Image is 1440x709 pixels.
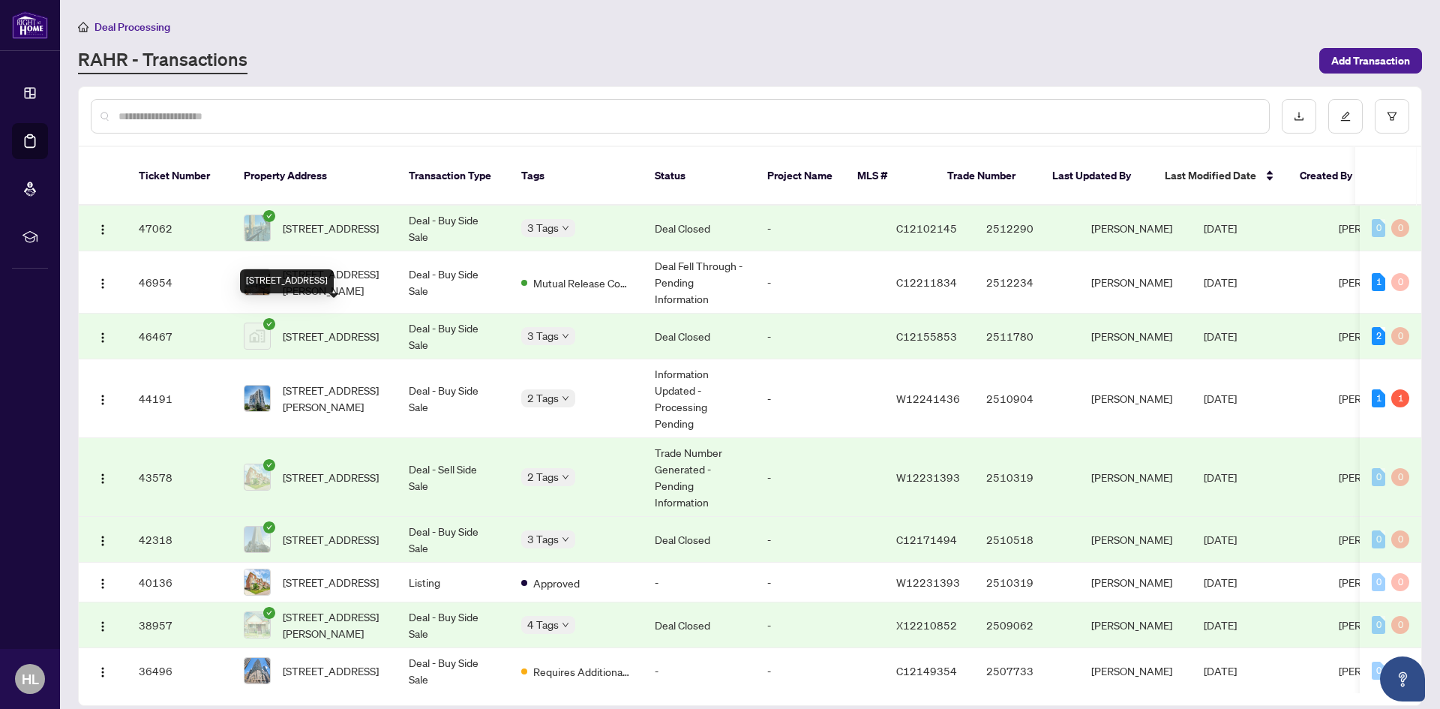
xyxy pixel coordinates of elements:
[1391,273,1409,291] div: 0
[1372,327,1385,345] div: 2
[509,147,643,206] th: Tags
[533,275,631,291] span: Mutual Release Completed
[397,147,509,206] th: Transaction Type
[283,531,379,548] span: [STREET_ADDRESS]
[896,575,960,589] span: W12231393
[755,251,884,314] td: -
[1204,470,1237,484] span: [DATE]
[562,621,569,629] span: down
[643,517,755,563] td: Deal Closed
[397,251,509,314] td: Deal - Buy Side Sale
[533,663,631,680] span: Requires Additional Docs
[97,535,109,547] img: Logo
[1328,99,1363,134] button: edit
[896,221,957,235] span: C12102145
[1391,616,1409,634] div: 0
[283,328,379,344] span: [STREET_ADDRESS]
[643,206,755,251] td: Deal Closed
[974,602,1079,648] td: 2509062
[244,215,270,241] img: thumbnail-img
[1391,468,1409,486] div: 0
[1204,329,1237,343] span: [DATE]
[91,465,115,489] button: Logo
[1331,49,1410,73] span: Add Transaction
[283,574,379,590] span: [STREET_ADDRESS]
[263,318,275,330] span: check-circle
[643,251,755,314] td: Deal Fell Through - Pending Information
[643,648,755,694] td: -
[1340,111,1351,122] span: edit
[896,275,957,289] span: C12211834
[974,648,1079,694] td: 2507733
[1165,167,1256,184] span: Last Modified Date
[1204,664,1237,677] span: [DATE]
[755,438,884,517] td: -
[974,359,1079,438] td: 2510904
[127,314,232,359] td: 46467
[845,147,935,206] th: MLS #
[283,220,379,236] span: [STREET_ADDRESS]
[397,359,509,438] td: Deal - Buy Side Sale
[97,666,109,678] img: Logo
[935,147,1040,206] th: Trade Number
[283,382,385,415] span: [STREET_ADDRESS][PERSON_NAME]
[1319,48,1422,74] button: Add Transaction
[1339,664,1420,677] span: [PERSON_NAME]
[974,438,1079,517] td: 2510319
[283,662,379,679] span: [STREET_ADDRESS]
[1372,573,1385,591] div: 0
[1040,147,1153,206] th: Last Updated By
[1372,273,1385,291] div: 1
[94,20,170,34] span: Deal Processing
[397,314,509,359] td: Deal - Buy Side Sale
[91,270,115,294] button: Logo
[755,206,884,251] td: -
[240,269,334,293] div: [STREET_ADDRESS]
[91,613,115,637] button: Logo
[12,11,48,39] img: logo
[397,438,509,517] td: Deal - Sell Side Sale
[91,527,115,551] button: Logo
[1380,656,1425,701] button: Open asap
[1079,438,1192,517] td: [PERSON_NAME]
[1391,327,1409,345] div: 0
[755,147,845,206] th: Project Name
[896,618,957,632] span: X12210852
[397,206,509,251] td: Deal - Buy Side Sale
[1204,575,1237,589] span: [DATE]
[527,616,559,633] span: 4 Tags
[244,464,270,490] img: thumbnail-img
[263,607,275,619] span: check-circle
[974,251,1079,314] td: 2512234
[1079,251,1192,314] td: [PERSON_NAME]
[1387,111,1397,122] span: filter
[1294,111,1304,122] span: download
[1339,329,1420,343] span: [PERSON_NAME]
[1372,616,1385,634] div: 0
[643,147,755,206] th: Status
[127,251,232,314] td: 46954
[397,517,509,563] td: Deal - Buy Side Sale
[1339,275,1420,289] span: [PERSON_NAME]
[643,314,755,359] td: Deal Closed
[527,530,559,548] span: 3 Tags
[1079,517,1192,563] td: [PERSON_NAME]
[1153,147,1288,206] th: Last Modified Date
[1339,221,1420,235] span: [PERSON_NAME]
[755,648,884,694] td: -
[1339,470,1420,484] span: [PERSON_NAME]
[97,278,109,290] img: Logo
[643,359,755,438] td: Information Updated - Processing Pending
[127,359,232,438] td: 44191
[263,459,275,471] span: check-circle
[1204,275,1237,289] span: [DATE]
[244,386,270,411] img: thumbnail-img
[643,602,755,648] td: Deal Closed
[755,563,884,602] td: -
[127,563,232,602] td: 40136
[1079,359,1192,438] td: [PERSON_NAME]
[896,533,957,546] span: C12171494
[397,563,509,602] td: Listing
[397,602,509,648] td: Deal - Buy Side Sale
[896,392,960,405] span: W12241436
